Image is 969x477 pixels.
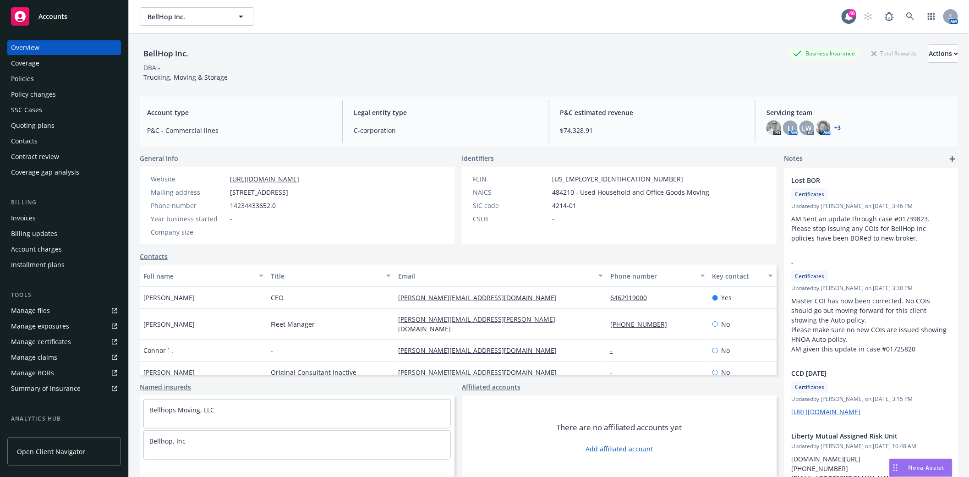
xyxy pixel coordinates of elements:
[795,190,824,198] span: Certificates
[140,265,267,287] button: Full name
[271,345,273,355] span: -
[230,214,232,224] span: -
[947,154,958,164] a: add
[230,227,232,237] span: -
[791,395,951,403] span: Updated by [PERSON_NAME] on [DATE] 3:15 PM
[473,187,548,197] div: NAICS
[148,12,227,22] span: BellHop Inc.
[607,265,708,287] button: Phone number
[230,175,299,183] a: [URL][DOMAIN_NAME]
[7,303,121,318] a: Manage files
[271,367,356,377] span: Original Consultant Inactive
[791,368,927,378] span: CCD [DATE]
[722,367,730,377] span: No
[552,214,554,224] span: -
[7,258,121,272] a: Installment plans
[7,242,121,257] a: Account charges
[557,422,682,433] span: There are no affiliated accounts yet
[143,367,195,377] span: [PERSON_NAME]
[7,103,121,117] a: SSC Cases
[788,123,793,133] span: LI
[11,303,50,318] div: Manage files
[11,165,79,180] div: Coverage gap analysis
[11,226,57,241] div: Billing updates
[552,187,709,197] span: 484210 - Used Household and Office Goods Moving
[867,48,921,59] div: Total Rewards
[7,56,121,71] a: Coverage
[789,48,860,59] div: Business Insurance
[610,346,620,355] a: -
[712,271,763,281] div: Key contact
[709,265,777,287] button: Key contact
[7,134,121,148] a: Contacts
[398,315,555,333] a: [PERSON_NAME][EMAIL_ADDRESS][PERSON_NAME][DOMAIN_NAME]
[890,459,901,477] div: Drag to move
[7,319,121,334] a: Manage exposures
[11,134,38,148] div: Contacts
[7,149,121,164] a: Contract review
[11,118,55,133] div: Quoting plans
[929,44,958,63] button: Actions
[722,345,730,355] span: No
[7,226,121,241] a: Billing updates
[7,427,121,442] a: Loss summary generator
[473,201,548,210] div: SIC code
[791,284,951,292] span: Updated by [PERSON_NAME] on [DATE] 3:30 PM
[149,437,186,445] a: Bellhop, Inc
[7,291,121,300] div: Tools
[922,7,941,26] a: Switch app
[791,442,951,450] span: Updated by [PERSON_NAME] on [DATE] 10:48 AM
[816,121,831,135] img: photo
[7,71,121,86] a: Policies
[151,201,226,210] div: Phone number
[151,187,226,197] div: Mailing address
[151,214,226,224] div: Year business started
[17,447,85,456] span: Open Client Navigator
[473,174,548,184] div: FEIN
[791,407,860,416] a: [URL][DOMAIN_NAME]
[230,187,288,197] span: [STREET_ADDRESS]
[140,382,191,392] a: Named insureds
[462,382,520,392] a: Affiliated accounts
[791,296,951,354] p: Master COI has now been corrected. No COIs should go out moving forward for this client showing t...
[11,40,39,55] div: Overview
[834,125,841,131] a: +3
[11,56,39,71] div: Coverage
[398,293,564,302] a: [PERSON_NAME][EMAIL_ADDRESS][DOMAIN_NAME]
[473,214,548,224] div: CSLB
[140,7,254,26] button: BellHop Inc.
[38,13,67,20] span: Accounts
[394,265,607,287] button: Email
[909,464,945,472] span: Nova Assist
[11,87,56,102] div: Policy changes
[586,444,653,454] a: Add affiliated account
[271,293,284,302] span: CEO
[143,319,195,329] span: [PERSON_NAME]
[11,381,81,396] div: Summary of insurance
[151,174,226,184] div: Website
[398,368,564,377] a: [PERSON_NAME][EMAIL_ADDRESS][DOMAIN_NAME]
[901,7,920,26] a: Search
[11,350,57,365] div: Manage claims
[11,242,62,257] div: Account charges
[7,211,121,225] a: Invoices
[11,366,54,380] div: Manage BORs
[722,319,730,329] span: No
[880,7,898,26] a: Report a Bug
[610,320,674,329] a: [PHONE_NUMBER]
[7,350,121,365] a: Manage claims
[610,368,620,377] a: -
[11,319,69,334] div: Manage exposures
[552,201,576,210] span: 4214-01
[802,123,812,133] span: LW
[784,361,958,424] div: CCD [DATE]CertificatesUpdatedby [PERSON_NAME] on [DATE] 3:15 PM[URL][DOMAIN_NAME]
[784,250,958,361] div: -CertificatesUpdatedby [PERSON_NAME] on [DATE] 3:30 PMMaster COI has now been corrected. No COIs ...
[354,108,538,117] span: Legal entity type
[398,271,593,281] div: Email
[610,271,695,281] div: Phone number
[791,202,951,210] span: Updated by [PERSON_NAME] on [DATE] 3:46 PM
[848,9,856,17] div: 40
[11,103,42,117] div: SSC Cases
[859,7,877,26] a: Start snowing
[929,45,958,62] div: Actions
